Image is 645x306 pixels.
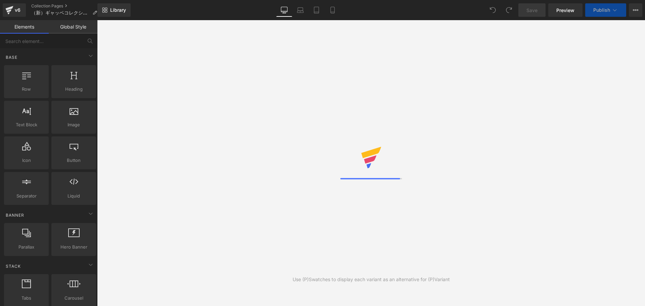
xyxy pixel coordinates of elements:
button: Publish [585,3,626,17]
span: Hero Banner [53,244,94,251]
span: Text Block [6,121,47,128]
span: Base [5,54,18,60]
a: v6 [3,3,26,17]
div: v6 [13,6,22,14]
span: Publish [593,7,610,13]
span: Library [110,7,126,13]
span: Button [53,157,94,164]
div: Use (P)Swatches to display each variant as an alternative for (P)Variant [293,276,450,283]
span: Carousel [53,295,94,302]
button: More [629,3,642,17]
span: Banner [5,212,25,218]
a: Preview [548,3,583,17]
a: Mobile [325,3,341,17]
span: Icon [6,157,47,164]
span: Heading [53,86,94,93]
span: Liquid [53,192,94,200]
a: New Library [97,3,131,17]
button: Undo [486,3,500,17]
span: Tabs [6,295,47,302]
span: Save [526,7,537,14]
span: Separator [6,192,47,200]
a: Laptop [292,3,308,17]
span: Parallax [6,244,47,251]
span: Preview [556,7,574,14]
a: Tablet [308,3,325,17]
span: （新）ギャッベコレクション [31,10,90,15]
span: Image [53,121,94,128]
button: Redo [502,3,516,17]
span: Stack [5,263,21,269]
a: Collection Pages [31,3,102,9]
a: Global Style [49,20,97,34]
a: Desktop [276,3,292,17]
span: Row [6,86,47,93]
